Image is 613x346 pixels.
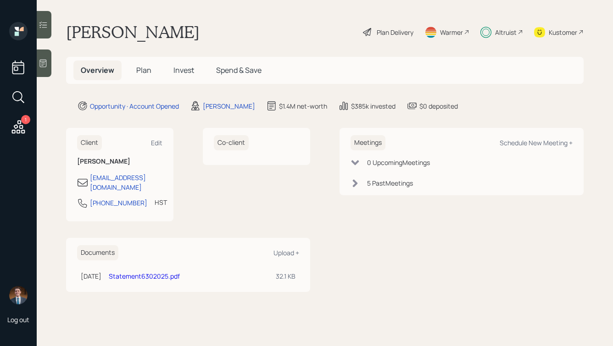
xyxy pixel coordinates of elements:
[440,27,463,37] div: Warmer
[21,115,30,124] div: 1
[7,315,29,324] div: Log out
[367,178,413,188] div: 5 Past Meeting s
[367,158,430,167] div: 0 Upcoming Meeting s
[136,65,151,75] span: Plan
[109,272,180,280] a: Statement6302025.pdf
[90,101,179,111] div: Opportunity · Account Opened
[203,101,255,111] div: [PERSON_NAME]
[377,27,413,37] div: Plan Delivery
[77,158,162,165] h6: [PERSON_NAME]
[549,27,577,37] div: Kustomer
[351,135,385,150] h6: Meetings
[276,271,295,281] div: 32.1 KB
[216,65,262,75] span: Spend & Save
[9,286,28,304] img: hunter_neumayer.jpg
[173,65,194,75] span: Invest
[77,135,102,150] h6: Client
[500,138,573,147] div: Schedule New Meeting +
[90,198,147,208] div: [PHONE_NUMBER]
[77,245,118,260] h6: Documents
[495,27,517,37] div: Altruist
[419,101,458,111] div: $0 deposited
[155,198,167,207] div: HST
[351,101,396,111] div: $385k invested
[273,248,299,257] div: Upload +
[81,271,101,281] div: [DATE]
[214,135,249,150] h6: Co-client
[66,22,200,42] h1: [PERSON_NAME]
[81,65,114,75] span: Overview
[90,173,162,192] div: [EMAIL_ADDRESS][DOMAIN_NAME]
[151,138,162,147] div: Edit
[279,101,327,111] div: $1.4M net-worth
